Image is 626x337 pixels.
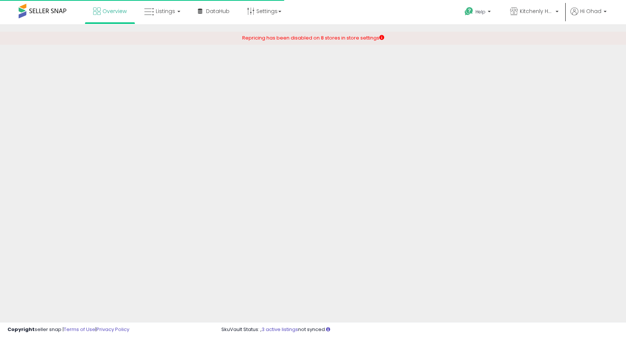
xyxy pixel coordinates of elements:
[102,7,127,15] span: Overview
[262,326,298,333] a: 3 active listings
[520,7,553,15] span: Kitchenly Home
[221,326,619,333] div: SkuVault Status: , not synced.
[7,326,129,333] div: seller snap | |
[64,326,95,333] a: Terms of Use
[464,7,474,16] i: Get Help
[580,7,601,15] span: Hi Ohad
[206,7,230,15] span: DataHub
[7,326,35,333] strong: Copyright
[475,9,486,15] span: Help
[459,1,498,24] a: Help
[97,326,129,333] a: Privacy Policy
[242,35,384,42] div: Repricing has been disabled on 8 stores in store settings
[156,7,175,15] span: Listings
[570,7,607,24] a: Hi Ohad
[326,327,330,332] i: Click here to read more about un-synced listings.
